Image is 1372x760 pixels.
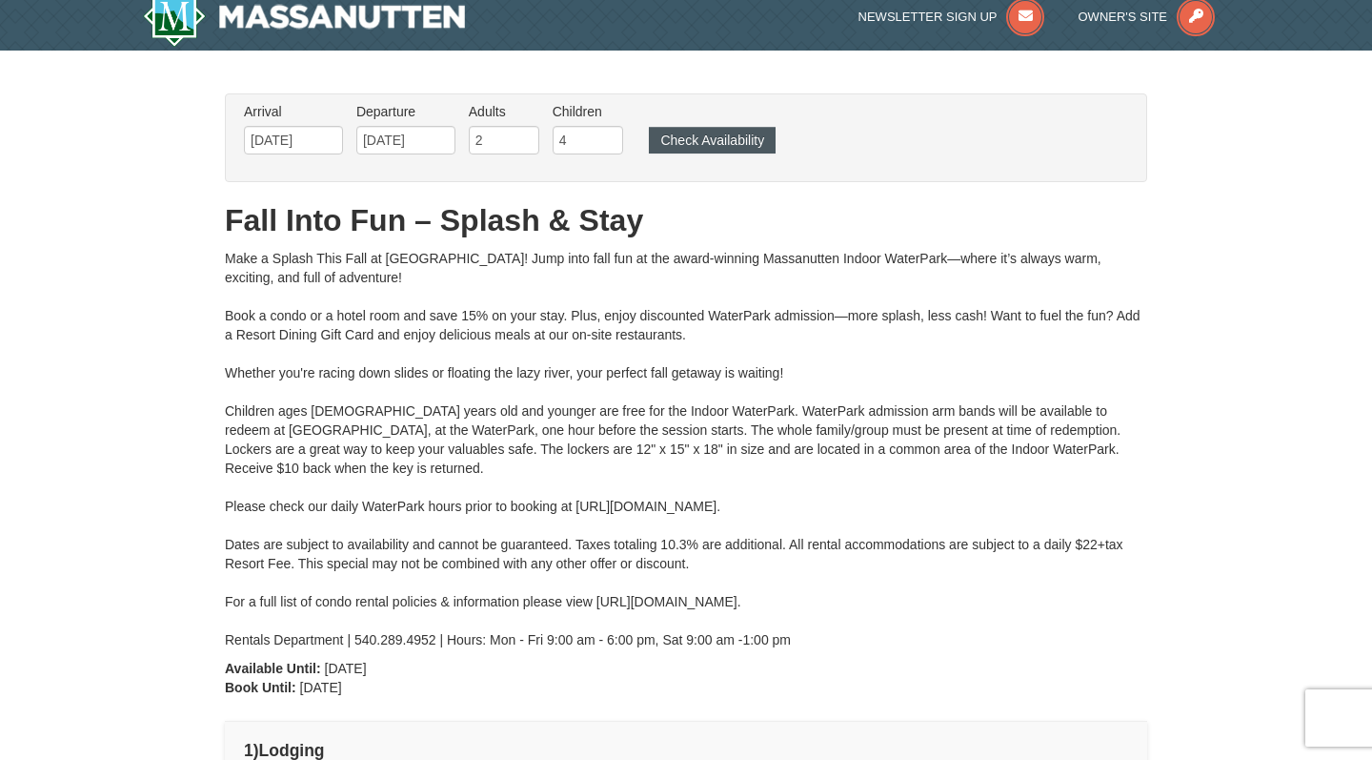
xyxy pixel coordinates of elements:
[300,680,342,695] span: [DATE]
[253,741,259,760] span: )
[858,10,1045,24] a: Newsletter Sign Up
[225,680,296,695] strong: Book Until:
[858,10,998,24] span: Newsletter Sign Up
[244,102,343,121] label: Arrival
[225,201,1147,239] h1: Fall Into Fun – Splash & Stay
[244,741,1128,760] h4: 1 Lodging
[325,661,367,676] span: [DATE]
[553,102,623,121] label: Children
[356,102,455,121] label: Departure
[225,249,1147,649] div: Make a Splash This Fall at [GEOGRAPHIC_DATA]! Jump into fall fun at the award-winning Massanutten...
[469,102,539,121] label: Adults
[1079,10,1168,24] span: Owner's Site
[225,661,321,676] strong: Available Until:
[649,127,776,154] button: Check Availability
[1079,10,1216,24] a: Owner's Site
